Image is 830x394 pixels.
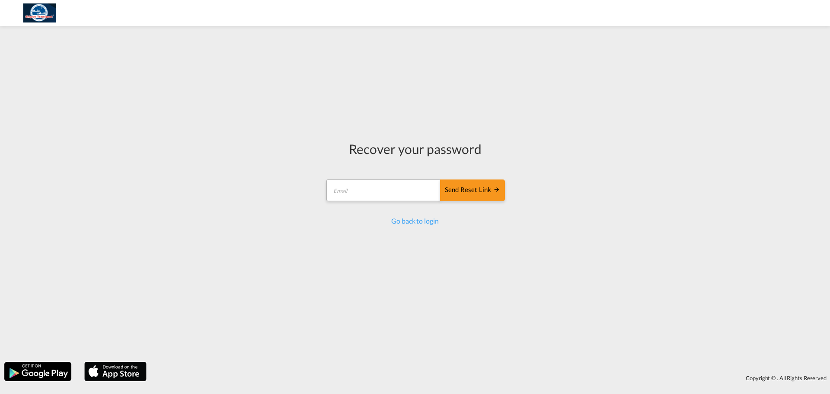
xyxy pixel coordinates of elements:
md-icon: icon-arrow-right [493,186,500,193]
a: Go back to login [391,217,438,225]
img: b191f9808cb111f0bf88f3cc68f99ec0.png [13,3,71,23]
div: Copyright © . All Rights Reserved [151,371,830,385]
img: apple.png [83,361,147,382]
button: SEND RESET LINK [440,179,505,201]
input: Email [326,179,441,201]
img: google.png [3,361,72,382]
div: Send reset link [445,185,500,195]
div: Recover your password [325,140,505,158]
